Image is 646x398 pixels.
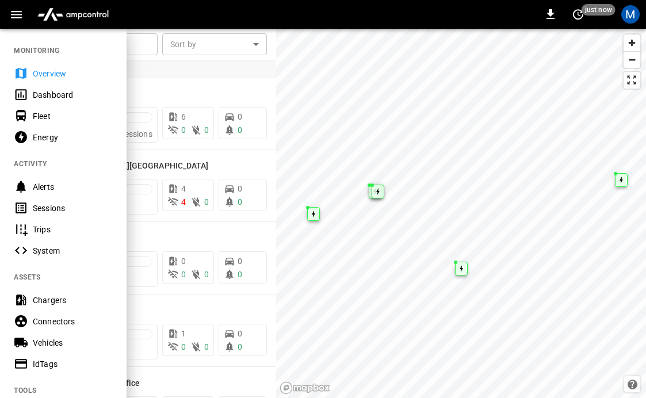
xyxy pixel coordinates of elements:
div: Energy [33,132,113,143]
div: Alerts [33,181,113,193]
div: Chargers [33,294,113,306]
div: Trips [33,224,113,235]
div: Overview [33,68,113,79]
div: profile-icon [621,5,640,24]
img: ampcontrol.io logo [33,3,113,25]
div: Vehicles [33,337,113,349]
div: IdTags [33,358,113,370]
div: Dashboard [33,89,113,101]
button: set refresh interval [569,5,587,24]
div: System [33,245,113,257]
div: Sessions [33,202,113,214]
div: Fleet [33,110,113,122]
span: just now [582,4,616,16]
div: Connectors [33,316,113,327]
